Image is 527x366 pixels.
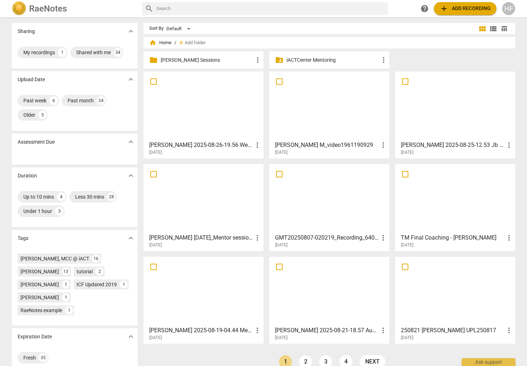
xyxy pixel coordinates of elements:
[120,281,128,288] div: 1
[149,26,164,31] div: Sort By
[401,233,505,242] h3: TM Final Coaching - tracy miller
[127,27,135,36] span: expand_more
[145,4,153,13] span: search
[146,167,261,248] a: [PERSON_NAME] [DATE]_Mentor session 4[DATE]
[161,56,253,64] p: Heidi Mentoring Sessions
[20,294,59,301] div: [PERSON_NAME]
[440,4,491,13] span: Add recording
[29,4,67,14] h2: RaeNotes
[149,141,253,149] h3: Charlotte Shimko 2025-08-26-19.56 Weekly Triad- Simone, Kerstin, Charlotte - 2025-08-26 12-02 Pdt...
[253,326,262,335] span: more_vert
[62,268,70,275] div: 13
[23,193,54,200] div: Up to 10 mins
[62,293,70,301] div: 1
[149,242,162,248] span: [DATE]
[379,326,388,335] span: more_vert
[275,141,379,149] h3: Colleen M_video1961190929
[20,268,59,275] div: [PERSON_NAME]
[39,353,47,362] div: 35
[501,25,508,32] span: table_chart
[65,306,73,314] div: 1
[253,233,262,242] span: more_vert
[477,23,488,34] button: Tile view
[401,242,413,248] span: [DATE]
[20,255,89,262] div: [PERSON_NAME], MCC @ iACT
[125,26,136,37] button: Show more
[149,233,253,242] h3: Lili Rosenthal Aug 27_Mentor session 4
[253,56,262,64] span: more_vert
[398,167,513,248] a: TM Final Coaching - [PERSON_NAME][DATE]
[149,335,162,341] span: [DATE]
[77,268,93,275] div: tutorial
[125,331,136,342] button: Show more
[23,97,46,104] div: Past week
[272,167,387,248] a: GMT20250807-020219_Recording_640x360 - [PERSON_NAME][DATE]
[401,149,413,156] span: [DATE]
[146,74,261,155] a: [PERSON_NAME] 2025-08-26-19.56 Weekly [PERSON_NAME], [PERSON_NAME] - [DATE] 12-02 Pdt - Recording...
[62,281,70,288] div: 1
[23,208,52,215] div: Under 1 hour
[379,141,388,149] span: more_vert
[379,56,388,64] span: more_vert
[174,40,176,46] span: /
[23,49,55,56] div: My recordings
[149,326,253,335] h3: Michelle Bujnowski 2025-08-19-04.44 Mentor Session 1 Video 8-22-25-converted
[125,136,136,147] button: Show more
[434,2,496,15] button: Upload
[23,354,36,361] div: Fresh
[478,24,487,33] span: view_module
[57,193,65,201] div: 4
[275,335,288,341] span: [DATE]
[505,326,513,335] span: more_vert
[401,326,505,335] h3: 250821 Michelle Letarte UPL250817
[127,75,135,84] span: expand_more
[114,48,122,57] div: 34
[379,233,388,242] span: more_vert
[18,76,45,83] p: Upload Date
[398,259,513,340] a: 250821 [PERSON_NAME] UPL250817[DATE]
[489,24,498,33] span: view_list
[275,149,288,156] span: [DATE]
[107,193,116,201] div: 28
[398,74,513,155] a: [PERSON_NAME] 2025-08-25-12.53 Jb & Ac 8-19[DATE]
[502,2,515,15] button: HF
[149,39,156,46] span: home
[18,235,28,242] p: Tags
[149,56,158,64] span: folder
[488,23,499,34] button: List view
[68,97,94,104] div: Past month
[18,172,37,180] p: Duration
[38,111,47,119] div: 5
[166,23,193,34] div: Default
[156,3,385,14] input: Search
[12,1,26,16] img: Logo
[440,4,448,13] span: add
[420,4,429,13] span: help
[127,171,135,180] span: expand_more
[18,333,52,340] p: Expiration Date
[127,138,135,146] span: expand_more
[23,111,35,119] div: Older
[125,233,136,244] button: Show more
[499,23,509,34] button: Table view
[149,149,162,156] span: [DATE]
[125,74,136,85] button: Show more
[253,141,262,149] span: more_vert
[18,138,55,146] p: Assessment Due
[96,268,104,275] div: 2
[12,1,136,16] a: LogoRaeNotes
[287,56,379,64] p: iACTCenter Mentoring
[149,39,171,46] span: Home
[275,56,284,64] span: folder_shared
[505,233,513,242] span: more_vert
[125,170,136,181] button: Show more
[401,335,413,341] span: [DATE]
[18,28,35,35] p: Sharing
[20,307,62,314] div: RaeNotes example
[127,332,135,341] span: expand_more
[178,39,185,46] span: add
[97,96,105,105] div: 24
[275,242,288,248] span: [DATE]
[272,259,387,340] a: [PERSON_NAME] 2025-08-21-18.57 Audio1852162780-converted[DATE]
